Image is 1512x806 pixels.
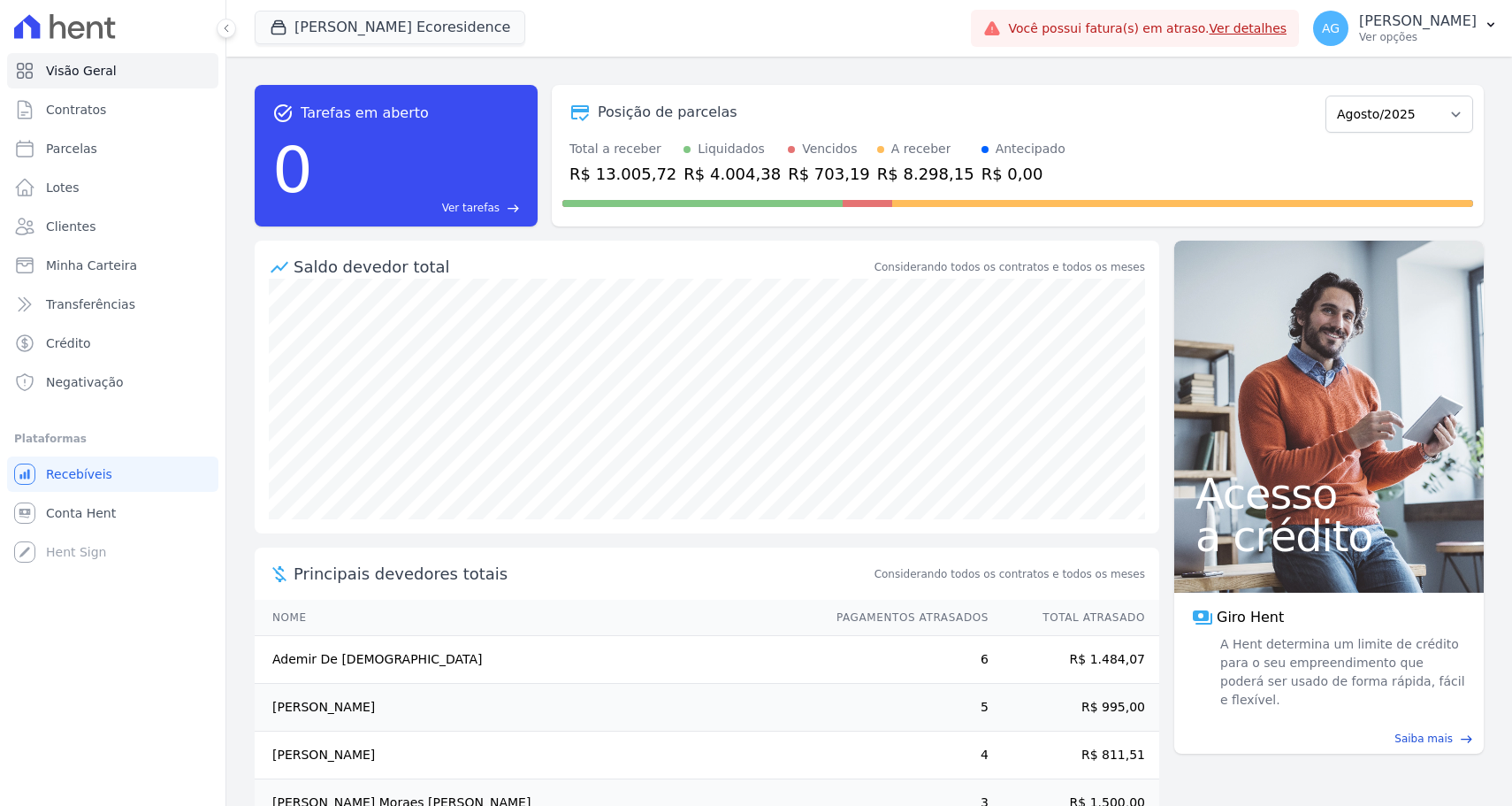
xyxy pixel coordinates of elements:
[320,200,520,216] a: Ver tarefas east
[294,255,871,279] div: Saldo devedor total
[1394,731,1453,747] span: Saiba mais
[7,457,218,492] a: Recebíveis
[569,140,676,158] div: Total a receber
[46,296,135,313] span: Transferências
[683,162,781,186] div: R$ 4.004,38
[1195,515,1462,557] span: a crédito
[802,140,857,158] div: Vencidos
[7,92,218,127] a: Contratos
[891,140,951,158] div: A receber
[1460,733,1473,746] span: east
[989,636,1159,684] td: R$ 1.484,07
[788,162,870,186] div: R$ 703,19
[255,600,820,636] th: Nome
[442,200,500,216] span: Ver tarefas
[46,101,106,119] span: Contratos
[255,732,820,779] td: [PERSON_NAME]
[507,202,520,215] span: east
[255,684,820,732] td: [PERSON_NAME]
[46,140,97,157] span: Parcelas
[989,684,1159,732] td: R$ 995,00
[1217,635,1466,710] span: A Hent determina um limite de crédito para o seu empreendimento que poderá ser usado de forma ráp...
[46,373,124,391] span: Negativação
[14,428,211,449] div: Plataformas
[1359,30,1477,44] p: Ver opções
[46,465,112,483] span: Recebíveis
[46,504,116,522] span: Conta Hent
[272,103,294,124] span: task_alt
[46,179,80,196] span: Lotes
[7,170,218,205] a: Lotes
[7,248,218,283] a: Minha Carteira
[46,218,95,235] span: Clientes
[7,287,218,322] a: Transferências
[7,365,218,400] a: Negativação
[1185,731,1473,747] a: Saiba mais east
[698,140,765,158] div: Liquidados
[874,566,1145,582] span: Considerando todos os contratos e todos os meses
[1359,12,1477,30] p: [PERSON_NAME]
[598,102,737,123] div: Posição de parcelas
[1008,19,1287,38] span: Você possui fatura(s) em atraso.
[874,259,1145,275] div: Considerando todos os contratos e todos os meses
[1299,4,1512,53] button: AG [PERSON_NAME] Ver opções
[46,257,137,274] span: Minha Carteira
[272,124,313,216] div: 0
[877,162,974,186] div: R$ 8.298,15
[7,326,218,361] a: Crédito
[7,495,218,531] a: Conta Hent
[7,209,218,244] a: Clientes
[1322,22,1340,35] span: AG
[569,162,676,186] div: R$ 13.005,72
[820,684,989,732] td: 5
[255,636,820,684] td: Ademir De [DEMOGRAPHIC_DATA]
[7,131,218,166] a: Parcelas
[981,162,1065,186] div: R$ 0,00
[46,334,91,352] span: Crédito
[820,600,989,636] th: Pagamentos Atrasados
[255,11,525,44] button: [PERSON_NAME] Ecoresidence
[1217,607,1284,628] span: Giro Hent
[820,636,989,684] td: 6
[1195,472,1462,515] span: Acesso
[46,62,117,80] span: Visão Geral
[301,103,429,124] span: Tarefas em aberto
[996,140,1065,158] div: Antecipado
[7,53,218,88] a: Visão Geral
[989,732,1159,779] td: R$ 811,51
[1210,21,1287,35] a: Ver detalhes
[989,600,1159,636] th: Total Atrasado
[820,732,989,779] td: 4
[294,562,871,586] span: Principais devedores totais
